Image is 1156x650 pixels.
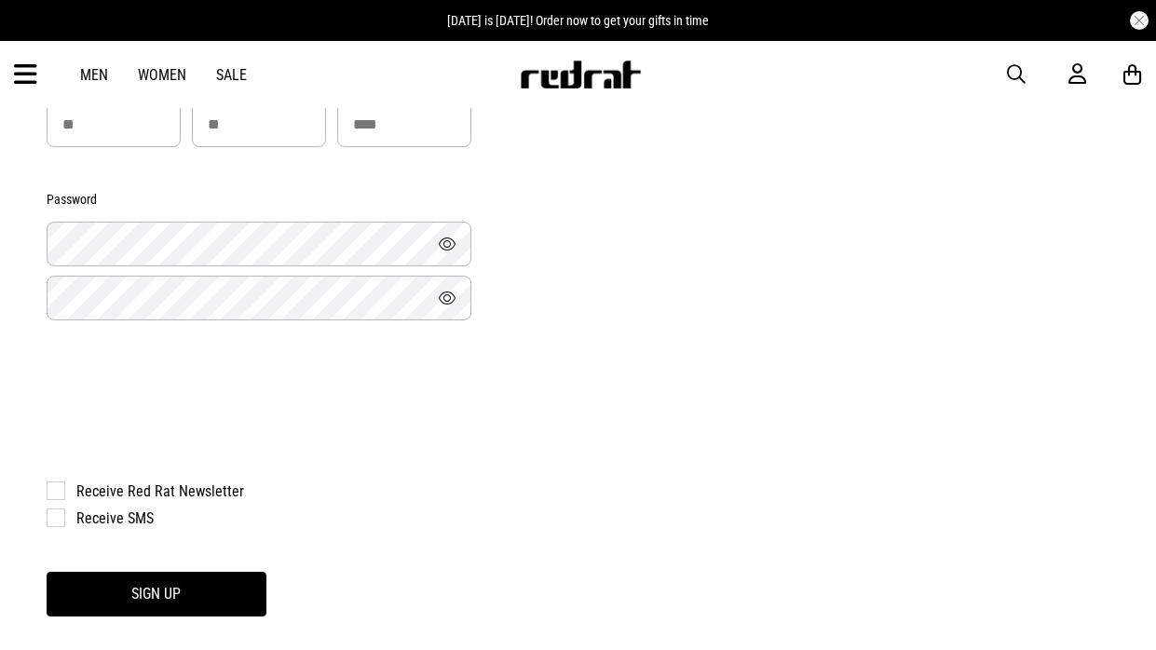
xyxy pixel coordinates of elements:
[47,482,454,500] label: Receive Red Rat Newsletter
[47,192,472,222] div: Password
[47,572,266,616] button: Sign Up
[80,66,108,84] a: Men
[447,13,709,28] span: [DATE] is [DATE]! Order now to get your gifts in time
[47,365,330,438] iframe: reCAPTCHA
[423,221,471,266] button: Show
[138,66,186,84] a: Women
[47,509,454,527] label: Receive SMS
[519,61,642,88] img: Redrat logo
[423,275,471,320] button: Show
[216,66,247,84] a: Sale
